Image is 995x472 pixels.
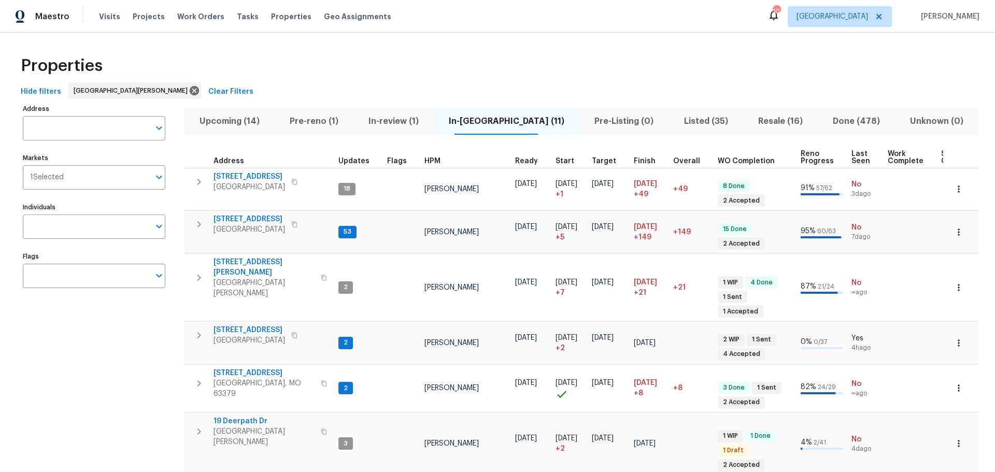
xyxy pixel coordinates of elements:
[424,440,479,447] span: [PERSON_NAME]
[214,378,315,399] span: [GEOGRAPHIC_DATA], MO 63379
[634,440,656,447] span: [DATE]
[592,379,614,387] span: [DATE]
[556,232,564,242] span: + 5
[214,325,285,335] span: [STREET_ADDRESS]
[851,344,879,352] span: 4h ago
[515,158,547,165] div: Earliest renovation start date (first business day after COE or Checkout)
[556,223,577,231] span: [DATE]
[214,224,285,235] span: [GEOGRAPHIC_DATA]
[551,254,588,321] td: Project started 7 days late
[74,85,192,96] span: [GEOGRAPHIC_DATA][PERSON_NAME]
[719,293,746,302] span: 1 Sent
[669,211,714,253] td: 149 day(s) past target finish date
[204,82,258,102] button: Clear Filters
[801,338,812,346] span: 0 %
[917,11,979,22] span: [PERSON_NAME]
[814,439,826,446] span: 2 / 41
[719,432,742,440] span: 1 WIP
[746,432,775,440] span: 1 Done
[592,158,626,165] div: Target renovation project end date
[851,288,879,297] span: ∞ ago
[824,114,889,128] span: Done (478)
[634,223,657,231] span: [DATE]
[424,185,479,193] span: [PERSON_NAME]
[851,190,879,198] span: 3d ago
[719,307,762,316] span: 1 Accepted
[208,85,253,98] span: Clear Filters
[669,168,714,210] td: 49 day(s) past target finish date
[634,388,643,398] span: +8
[851,222,879,233] span: No
[901,114,972,128] span: Unknown (0)
[35,11,69,22] span: Maestro
[851,379,879,389] span: No
[801,150,834,165] span: Reno Progress
[214,368,315,378] span: [STREET_ADDRESS]
[851,333,879,344] span: Yes
[191,114,268,128] span: Upcoming (14)
[718,158,775,165] span: WO Completion
[851,233,879,241] span: 7d ago
[669,254,714,321] td: 21 day(s) past target finish date
[387,158,407,165] span: Flags
[556,444,565,454] span: + 2
[630,211,669,253] td: Scheduled to finish 149 day(s) late
[634,339,656,347] span: [DATE]
[214,158,244,165] span: Address
[338,158,369,165] span: Updates
[719,446,748,455] span: 1 Draft
[515,435,537,442] span: [DATE]
[515,180,537,188] span: [DATE]
[630,254,669,321] td: Scheduled to finish 21 day(s) late
[556,334,577,341] span: [DATE]
[556,180,577,188] span: [DATE]
[592,158,616,165] span: Target
[214,426,315,447] span: [GEOGRAPHIC_DATA][PERSON_NAME]
[515,379,537,387] span: [DATE]
[673,158,700,165] span: Overall
[551,322,588,364] td: Project started 2 days late
[214,214,285,224] span: [STREET_ADDRESS]
[23,204,165,210] label: Individuals
[753,383,780,392] span: 1 Sent
[673,185,688,193] span: +49
[152,121,166,135] button: Open
[630,365,669,412] td: Scheduled to finish 8 day(s) late
[592,223,614,231] span: [DATE]
[719,278,742,287] span: 1 WIP
[339,439,352,448] span: 3
[99,11,120,22] span: Visits
[818,384,836,390] span: 24 / 29
[556,279,577,286] span: [DATE]
[814,339,827,345] span: 0 / 37
[749,114,812,128] span: Resale (16)
[515,223,537,231] span: [DATE]
[669,365,714,412] td: 8 day(s) past target finish date
[214,257,315,278] span: [STREET_ADDRESS][PERSON_NAME]
[673,158,709,165] div: Days past target finish date
[592,334,614,341] span: [DATE]
[719,225,751,234] span: 15 Done
[551,168,588,210] td: Project started 1 days late
[339,338,352,347] span: 2
[592,180,614,188] span: [DATE]
[773,6,780,17] div: 10
[424,339,479,347] span: [PERSON_NAME]
[719,182,749,191] span: 8 Done
[634,189,648,199] span: +49
[30,173,64,182] span: 1 Selected
[851,389,879,398] span: ∞ ago
[673,284,686,291] span: +21
[719,196,764,205] span: 2 Accepted
[719,239,764,248] span: 2 Accepted
[424,228,479,236] span: [PERSON_NAME]
[339,184,354,193] span: 18
[440,114,573,128] span: In-[GEOGRAPHIC_DATA] (11)
[424,284,479,291] span: [PERSON_NAME]
[424,158,440,165] span: HPM
[556,288,565,298] span: + 7
[586,114,662,128] span: Pre-Listing (0)
[801,283,816,290] span: 87 %
[888,150,923,165] span: Work Complete
[23,106,165,112] label: Address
